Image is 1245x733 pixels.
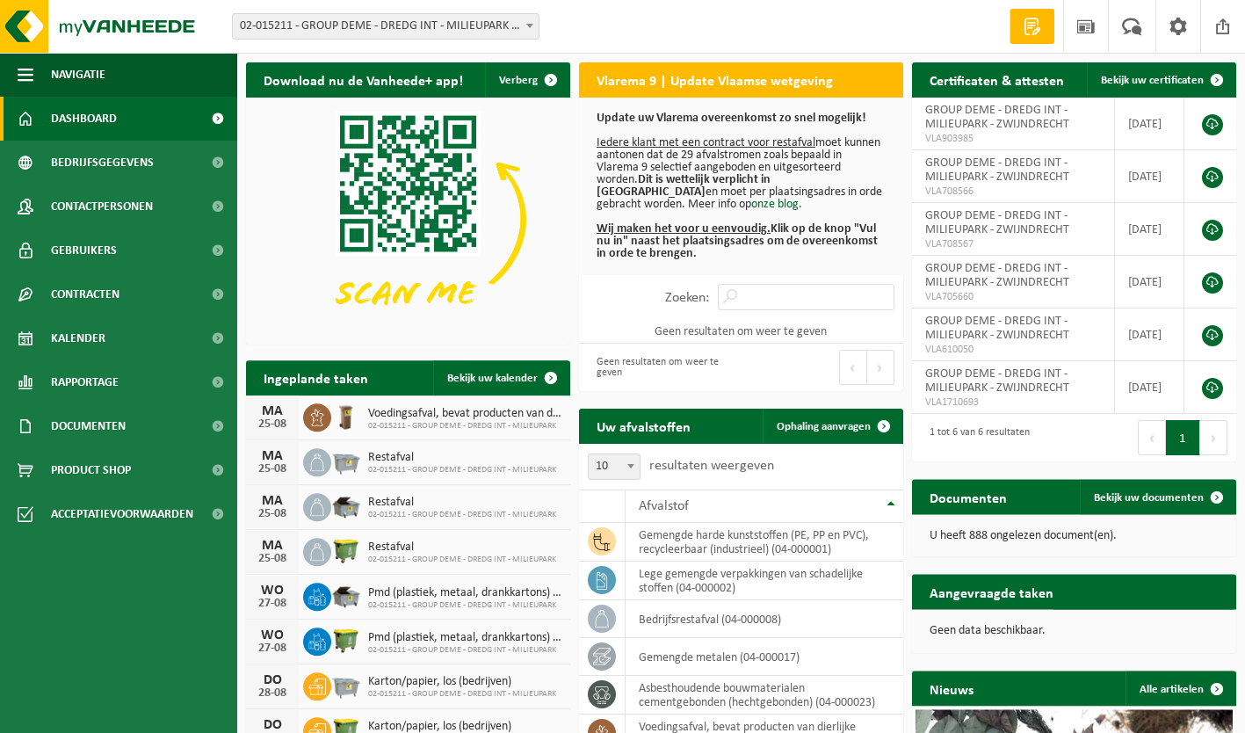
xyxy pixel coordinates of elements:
[1115,361,1184,414] td: [DATE]
[255,494,290,508] div: MA
[925,209,1069,236] span: GROUP DEME - DREDG INT - MILIEUPARK - ZWIJNDRECHT
[255,539,290,553] div: MA
[51,185,153,229] span: Contactpersonen
[867,350,894,385] button: Next
[331,580,361,610] img: WB-5000-GAL-GY-01
[368,497,556,511] span: Restafval
[588,454,641,481] span: 10
[51,360,119,404] span: Rapportage
[368,645,561,656] span: 02-015211 - GROUP DEME - DREDG INT - MILIEUPARK
[232,13,539,40] span: 02-015211 - GROUP DEME - DREDG INT - MILIEUPARK - ZWIJNDRECHT
[255,553,290,565] div: 25-08
[839,350,867,385] button: Previous
[51,141,154,185] span: Bedrijfsgegevens
[368,600,561,611] span: 02-015211 - GROUP DEME - DREDG INT - MILIEUPARK
[51,448,131,492] span: Product Shop
[255,598,290,610] div: 27-08
[255,418,290,431] div: 25-08
[368,555,556,566] span: 02-015211 - GROUP DEME - DREDG INT - MILIEUPARK
[925,262,1069,289] span: GROUP DEME - DREDG INT - MILIEUPARK - ZWIJNDRECHT
[368,631,561,645] span: Pmd (plastiek, metaal, drankkartons) (bedrijven)
[255,718,290,732] div: DO
[51,229,117,272] span: Gebruikers
[930,625,1219,637] p: Geen data beschikbaar.
[1166,420,1200,455] button: 1
[51,53,105,97] span: Navigatie
[368,676,556,690] span: Karton/papier, los (bedrijven)
[626,600,903,638] td: bedrijfsrestafval (04-000008)
[777,421,871,432] span: Ophaling aanvragen
[255,673,290,687] div: DO
[368,690,556,700] span: 02-015211 - GROUP DEME - DREDG INT - MILIEUPARK
[597,222,771,236] u: Wij maken het voor u eenvoudig.
[597,136,815,149] u: Iedere klant met een contract voor restafval
[499,75,538,86] span: Verberg
[912,671,991,706] h2: Nieuws
[925,132,1101,146] span: VLA903985
[368,407,561,421] span: Voedingsafval, bevat producten van dierlijke oorsprong, onverpakt, categorie 3
[912,575,1071,609] h2: Aangevraagde taken
[51,97,117,141] span: Dashboard
[485,62,568,98] button: Verberg
[763,409,901,444] a: Ophaling aanvragen
[925,396,1101,410] span: VLA1710693
[331,670,361,700] img: WB-2500-GAL-GY-01
[912,480,1024,514] h2: Documenten
[925,315,1069,342] span: GROUP DEME - DREDG INT - MILIEUPARK - ZWIJNDRECHT
[368,466,556,476] span: 02-015211 - GROUP DEME - DREDG INT - MILIEUPARK
[579,409,708,443] h2: Uw afvalstoffen
[1094,492,1204,504] span: Bekijk uw documenten
[649,459,774,473] label: resultaten weergeven
[751,198,802,211] a: onze blog.
[597,173,771,199] b: Dit is wettelijk verplicht in [GEOGRAPHIC_DATA]
[331,401,361,431] img: WB-0140-HPE-BN-01
[1115,98,1184,150] td: [DATE]
[912,62,1082,97] h2: Certificaten & attesten
[255,449,290,463] div: MA
[588,348,733,387] div: Geen resultaten om weer te geven
[626,638,903,676] td: gemengde metalen (04-000017)
[255,642,290,655] div: 27-08
[1087,62,1234,98] a: Bekijk uw certificaten
[1138,420,1166,455] button: Previous
[246,62,481,97] h2: Download nu de Vanheede+ app!
[579,62,851,97] h2: Vlarema 9 | Update Vlaamse wetgeving
[368,452,556,466] span: Restafval
[255,584,290,598] div: WO
[597,112,886,260] p: moet kunnen aantonen dat de 29 afvalstromen zoals bepaald in Vlarema 9 selectief aangeboden en ui...
[930,530,1219,542] p: U heeft 888 ongelezen document(en).
[255,687,290,700] div: 28-08
[255,508,290,520] div: 25-08
[368,586,561,600] span: Pmd (plastiek, metaal, drankkartons) (bedrijven)
[51,272,119,316] span: Contracten
[51,316,105,360] span: Kalender
[626,676,903,715] td: asbesthoudende bouwmaterialen cementgebonden (hechtgebonden) (04-000023)
[597,222,878,260] b: Klik op de knop "Vul nu in" naast het plaatsingsadres om de overeenkomst in orde te brengen.
[1115,256,1184,308] td: [DATE]
[1200,420,1227,455] button: Next
[925,156,1069,184] span: GROUP DEME - DREDG INT - MILIEUPARK - ZWIJNDRECHT
[626,523,903,562] td: gemengde harde kunststoffen (PE, PP en PVC), recycleerbaar (industrieel) (04-000001)
[1126,671,1234,707] a: Alle artikelen
[925,185,1101,199] span: VLA708566
[368,541,556,555] span: Restafval
[1115,150,1184,203] td: [DATE]
[368,511,556,521] span: 02-015211 - GROUP DEME - DREDG INT - MILIEUPARK
[597,112,866,125] b: Update uw Vlarema overeenkomst zo snel mogelijk!
[331,535,361,565] img: WB-1100-HPE-GN-50
[331,490,361,520] img: WB-5000-GAL-GY-01
[246,98,570,341] img: Download de VHEPlus App
[255,463,290,475] div: 25-08
[255,628,290,642] div: WO
[626,562,903,600] td: lege gemengde verpakkingen van schadelijke stoffen (04-000002)
[433,360,568,396] a: Bekijk uw kalender
[579,319,903,344] td: Geen resultaten om weer te geven
[1115,203,1184,256] td: [DATE]
[925,367,1069,395] span: GROUP DEME - DREDG INT - MILIEUPARK - ZWIJNDRECHT
[1080,480,1234,515] a: Bekijk uw documenten
[1115,308,1184,361] td: [DATE]
[665,291,709,305] label: Zoeken:
[925,237,1101,251] span: VLA708567
[447,373,538,384] span: Bekijk uw kalender
[233,14,539,39] span: 02-015211 - GROUP DEME - DREDG INT - MILIEUPARK - ZWIJNDRECHT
